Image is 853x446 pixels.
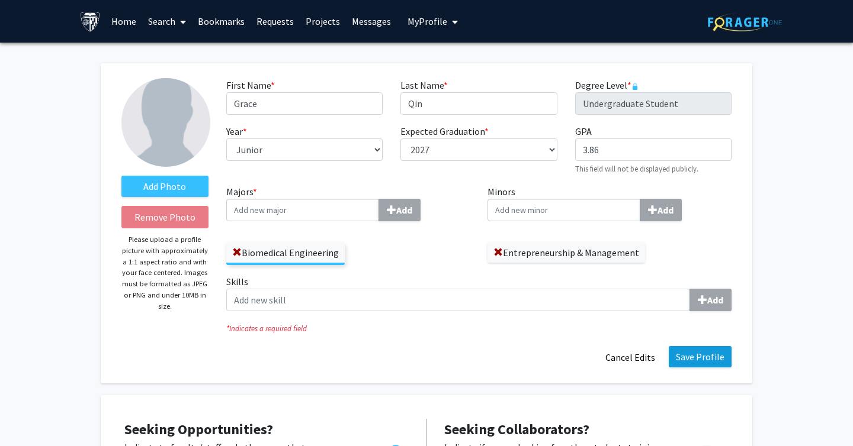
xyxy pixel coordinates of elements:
[444,420,589,438] span: Seeking Collaborators?
[396,204,412,216] b: Add
[346,1,397,42] a: Messages
[80,11,101,32] img: Johns Hopkins University Logo
[631,83,639,90] svg: This information is provided and automatically updated by Johns Hopkins University and is not edi...
[488,243,645,263] label: Entrepreneurship & Management
[658,204,674,216] b: Add
[226,185,470,221] label: Majors
[400,78,448,92] label: Last Name
[226,124,247,138] label: Year
[121,206,209,228] button: Remove Photo
[226,243,345,263] label: Biomedical Engineering
[598,346,663,369] button: Cancel Edits
[226,199,379,221] input: Majors*Add
[121,78,210,167] img: Profile Picture
[124,420,273,438] span: Seeking Opportunities?
[690,289,732,311] button: Skills
[707,294,723,306] b: Add
[488,185,732,221] label: Minors
[575,164,698,173] small: This field will not be displayed publicly.
[708,13,782,31] img: ForagerOne Logo
[300,1,346,42] a: Projects
[142,1,192,42] a: Search
[226,323,732,334] i: Indicates a required field
[251,1,300,42] a: Requests
[192,1,251,42] a: Bookmarks
[640,199,682,221] button: Minors
[379,199,421,221] button: Majors*
[669,346,732,367] button: Save Profile
[105,1,142,42] a: Home
[400,124,489,138] label: Expected Graduation
[226,274,732,311] label: Skills
[408,15,447,27] span: My Profile
[488,199,640,221] input: MinorsAdd
[226,289,690,311] input: SkillsAdd
[121,234,209,312] p: Please upload a profile picture with approximately a 1:1 aspect ratio and with your face centered...
[575,124,592,138] label: GPA
[226,78,275,92] label: First Name
[121,176,209,197] label: AddProfile Picture
[9,393,50,437] iframe: Chat
[575,78,639,92] label: Degree Level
